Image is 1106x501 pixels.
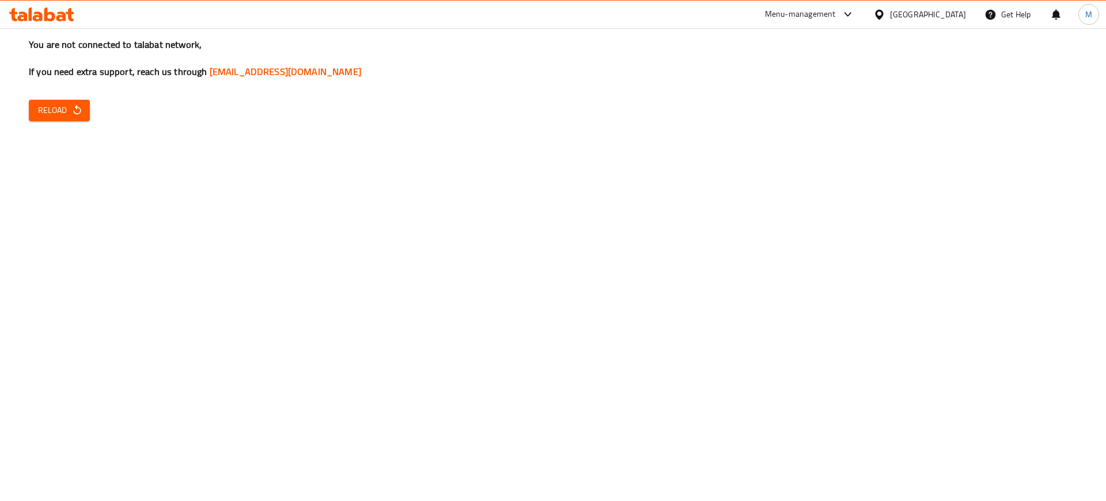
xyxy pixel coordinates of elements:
[38,103,81,118] span: Reload
[29,38,1077,78] h3: You are not connected to talabat network, If you need extra support, reach us through
[890,8,966,21] div: [GEOGRAPHIC_DATA]
[210,63,361,80] a: [EMAIL_ADDRESS][DOMAIN_NAME]
[765,7,836,21] div: Menu-management
[1085,8,1092,21] span: M
[29,100,90,121] button: Reload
